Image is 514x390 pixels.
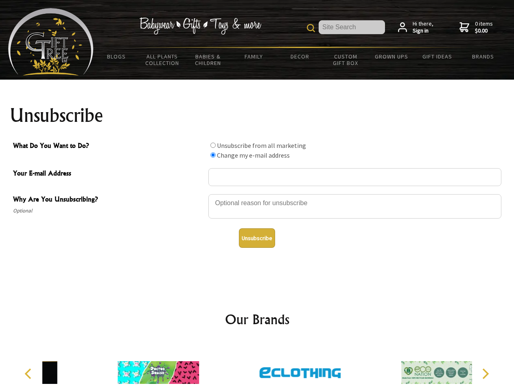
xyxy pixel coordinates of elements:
[277,48,323,65] a: Decor
[16,310,498,329] h2: Our Brands
[139,17,261,35] img: Babywear - Gifts - Toys & more
[413,20,433,35] span: Hi there,
[13,194,204,206] span: Why Are You Unsubscribing?
[475,27,493,35] strong: $0.00
[459,20,493,35] a: 0 items$0.00
[210,152,216,158] input: What Do You Want to Do?
[231,48,277,65] a: Family
[307,24,315,32] img: product search
[185,48,231,71] a: Babies & Children
[8,8,94,76] img: Babyware - Gifts - Toys and more...
[208,194,501,219] textarea: Why Are You Unsubscribing?
[368,48,414,65] a: Grown Ups
[413,27,433,35] strong: Sign in
[323,48,369,71] a: Custom Gift Box
[398,20,433,35] a: Hi there,Sign in
[140,48,186,71] a: All Plants Collection
[319,20,385,34] input: Site Search
[13,168,204,180] span: Your E-mail Address
[94,48,140,65] a: BLOGS
[13,141,204,152] span: What Do You Want to Do?
[13,206,204,216] span: Optional
[208,168,501,186] input: Your E-mail Address
[460,48,506,65] a: Brands
[210,143,216,148] input: What Do You Want to Do?
[10,106,505,125] h1: Unsubscribe
[476,365,494,383] button: Next
[475,20,493,35] span: 0 items
[20,365,38,383] button: Previous
[217,141,306,149] label: Unsubscribe from all marketing
[239,228,275,248] button: Unsubscribe
[217,151,290,159] label: Change my e-mail address
[414,48,460,65] a: Gift Ideas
